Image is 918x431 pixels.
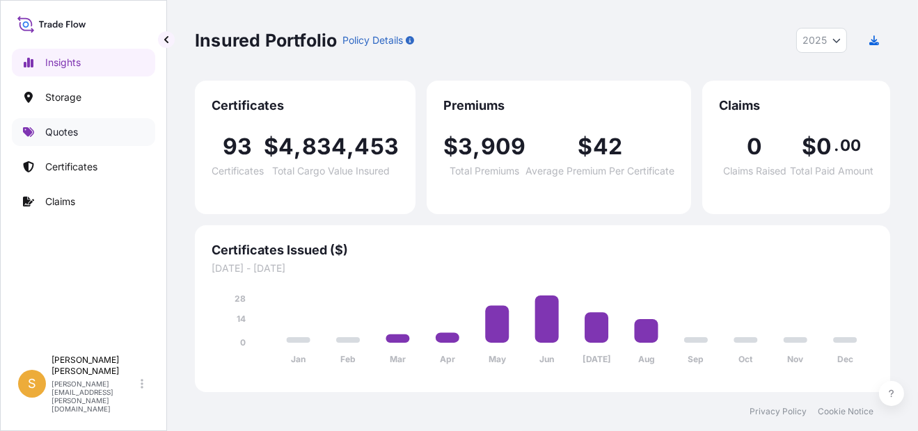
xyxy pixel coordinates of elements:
span: Average Premium Per Certificate [525,166,674,176]
span: $ [578,136,592,158]
tspan: Jan [291,355,306,365]
tspan: 14 [237,314,246,324]
tspan: 0 [240,337,246,348]
tspan: Mar [390,355,406,365]
p: Quotes [45,125,78,139]
span: Premiums [443,97,674,114]
tspan: Apr [440,355,455,365]
tspan: Aug [638,355,655,365]
span: Claims Raised [723,166,786,176]
tspan: Feb [340,355,356,365]
span: $ [443,136,458,158]
a: Insights [12,49,155,76]
span: , [294,136,301,158]
a: Claims [12,188,155,215]
span: S [28,377,36,391]
span: 93 [223,136,252,158]
span: 4 [278,136,294,158]
a: Cookie Notice [818,406,873,417]
tspan: Dec [837,355,853,365]
span: 834 [302,136,347,158]
span: Total Premiums [450,166,519,176]
p: Policy Details [342,33,403,47]
tspan: [DATE] [583,355,611,365]
tspan: Jun [539,355,554,365]
span: Total Paid Amount [790,166,873,176]
a: Certificates [12,153,155,181]
tspan: Nov [787,355,804,365]
tspan: Oct [738,355,753,365]
span: 2025 [802,33,827,47]
span: [DATE] - [DATE] [212,261,873,275]
span: 453 [354,136,399,158]
span: Certificates [212,97,399,114]
tspan: Sep [688,355,704,365]
p: [PERSON_NAME][EMAIL_ADDRESS][PERSON_NAME][DOMAIN_NAME] [52,380,138,413]
span: 909 [481,136,526,158]
a: Privacy Policy [750,406,807,417]
span: Total Cargo Value Insured [273,166,390,176]
span: 0 [816,136,832,158]
span: , [473,136,480,158]
p: Storage [45,90,81,104]
span: 00 [840,140,861,151]
p: Insured Portfolio [195,29,337,51]
button: Year Selector [796,28,847,53]
span: . [834,140,839,151]
tspan: May [489,355,507,365]
p: Claims [45,195,75,209]
p: Insights [45,56,81,70]
span: $ [802,136,816,158]
span: Claims [719,97,873,114]
a: Storage [12,83,155,111]
span: 3 [458,136,473,158]
span: $ [264,136,278,158]
span: , [347,136,354,158]
span: Certificates [212,166,264,176]
span: Certificates Issued ($) [212,242,873,259]
tspan: 28 [235,293,246,304]
a: Quotes [12,118,155,146]
p: [PERSON_NAME] [PERSON_NAME] [52,355,138,377]
p: Certificates [45,160,97,174]
span: 42 [593,136,622,158]
span: 0 [747,136,762,158]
